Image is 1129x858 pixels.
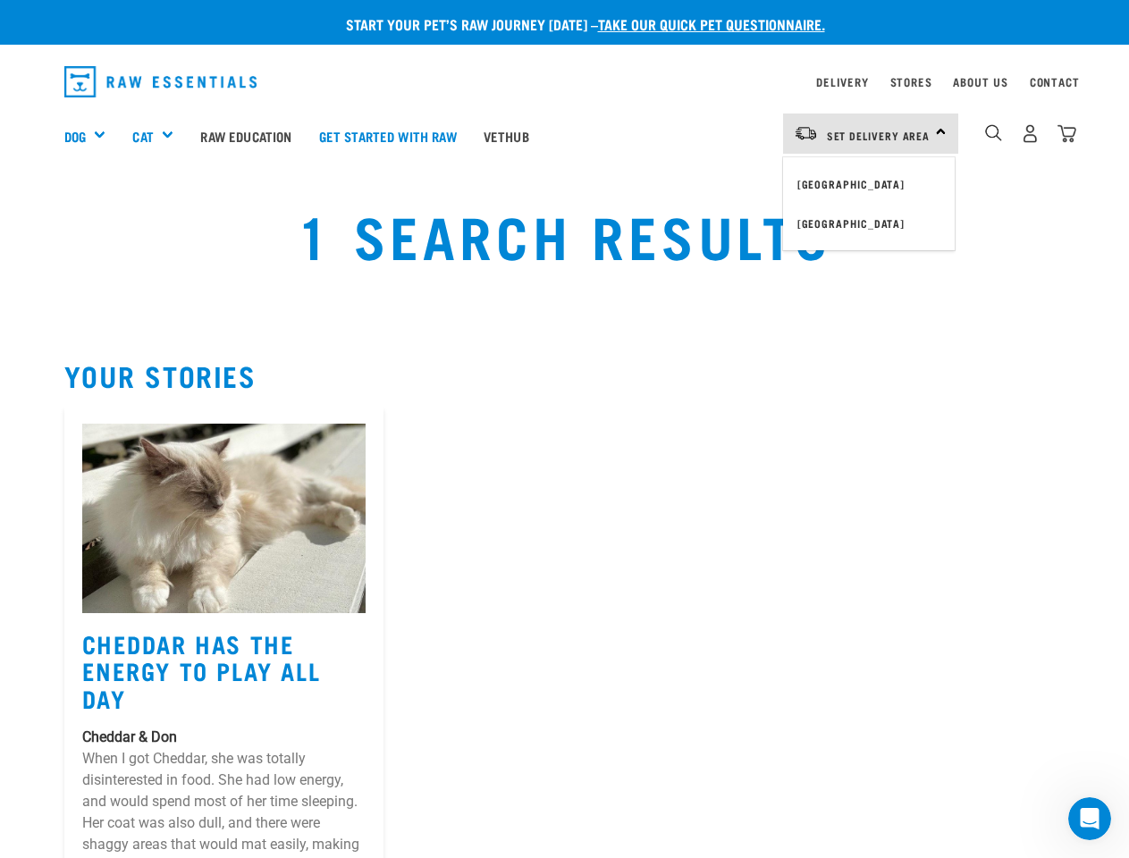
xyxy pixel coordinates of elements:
[816,79,868,85] a: Delivery
[794,125,818,141] img: van-moving.png
[598,20,825,28] a: take our quick pet questionnaire.
[132,126,153,147] a: Cat
[985,124,1002,141] img: home-icon-1@2x.png
[470,100,543,172] a: Vethub
[783,164,955,204] a: [GEOGRAPHIC_DATA]
[64,66,257,97] img: Raw Essentials Logo
[50,59,1080,105] nav: dropdown navigation
[890,79,932,85] a: Stores
[1021,124,1040,143] img: user.png
[64,359,1066,391] h2: Your Stories
[82,636,321,704] a: Cheddar Has The Energy To Play All Day
[82,728,177,745] strong: Cheddar & Don
[221,202,909,266] h1: 1 Search Results
[1057,124,1076,143] img: home-icon@2x.png
[187,100,305,172] a: Raw Education
[82,424,366,613] img: 296929091_5279277742159029_4192332683676753359_n-1.jpg
[783,204,955,243] a: [GEOGRAPHIC_DATA]
[1030,79,1080,85] a: Contact
[827,132,931,139] span: Set Delivery Area
[953,79,1007,85] a: About Us
[1068,797,1111,840] iframe: Intercom live chat
[64,126,86,147] a: Dog
[306,100,470,172] a: Get started with Raw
